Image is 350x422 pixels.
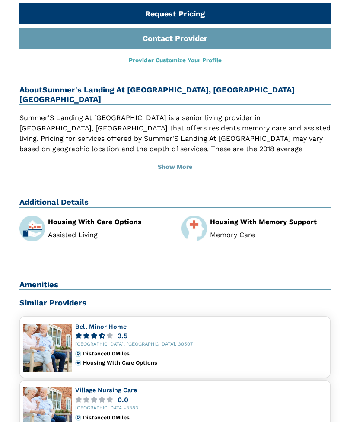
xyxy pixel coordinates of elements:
[83,360,327,366] div: Housing With Care Options
[75,342,327,347] div: [GEOGRAPHIC_DATA], [GEOGRAPHIC_DATA], 30507
[75,406,327,411] div: [GEOGRAPHIC_DATA]-3383
[19,197,331,208] h2: Additional Details
[48,232,169,238] li: Assisted Living
[19,3,331,24] a: Request Pricing
[210,232,331,238] li: Memory Care
[75,397,327,403] a: 0.0
[75,415,81,421] img: distance.svg
[19,28,331,49] a: Contact Provider
[118,333,127,339] div: 3.5
[210,219,331,225] div: Housing With Memory Support
[83,351,327,357] div: Distance 0.0 Miles
[75,323,127,330] a: Bell Minor Home
[83,415,327,421] div: Distance 0.0 Miles
[75,387,137,393] a: Village Nursing Care
[129,57,222,63] a: Provider Customize Your Profile
[75,351,81,357] img: distance.svg
[48,219,169,225] div: Housing With Care Options
[19,113,331,196] p: Summer'S Landing At [GEOGRAPHIC_DATA] is a senior living provider in [GEOGRAPHIC_DATA], [GEOGRAPH...
[118,397,128,403] div: 0.0
[19,280,331,290] h2: Amenities
[75,333,327,339] a: 3.5
[75,360,81,366] img: primary.svg
[19,85,331,105] h2: About Summer's Landing At [GEOGRAPHIC_DATA], [GEOGRAPHIC_DATA] [GEOGRAPHIC_DATA]
[19,158,331,177] button: Show More
[19,298,331,308] h2: Similar Providers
